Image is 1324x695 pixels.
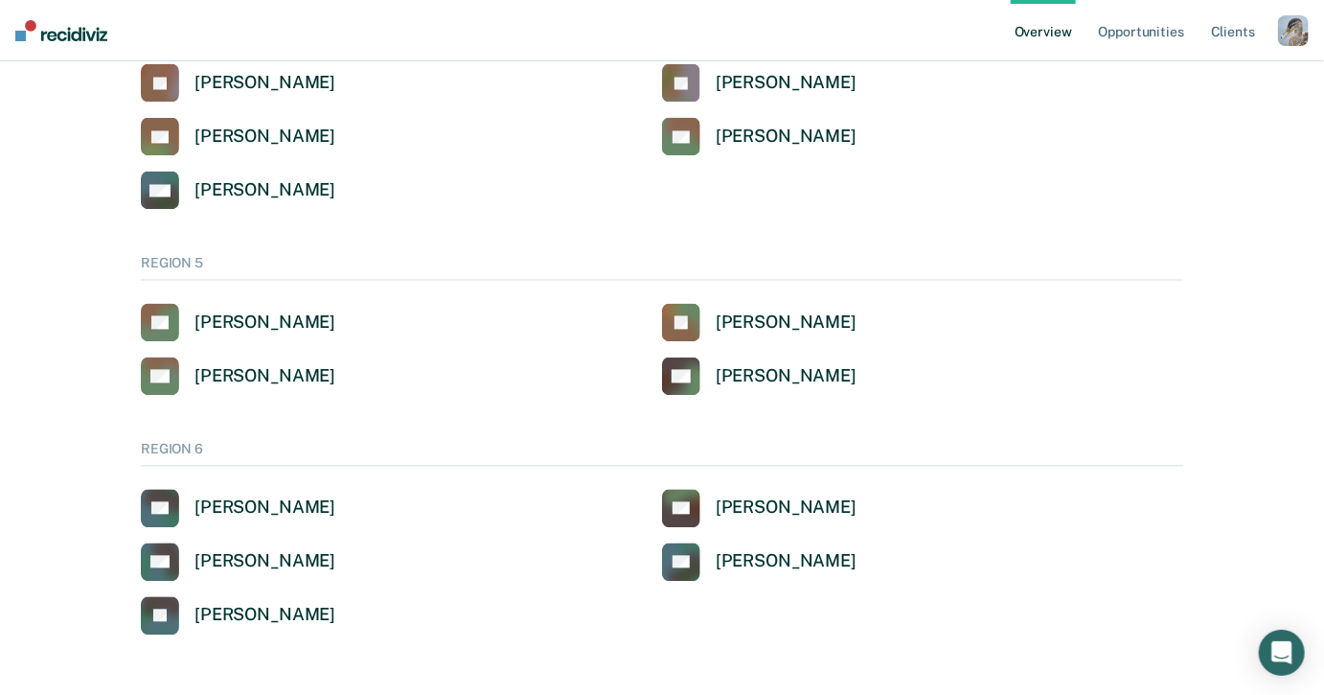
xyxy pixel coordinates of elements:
a: [PERSON_NAME] [662,118,856,156]
div: [PERSON_NAME] [716,127,856,149]
div: [PERSON_NAME] [194,551,335,573]
div: [PERSON_NAME] [194,313,335,335]
a: [PERSON_NAME] [141,358,335,396]
div: REGION 5 [141,256,1183,281]
a: [PERSON_NAME] [662,304,856,342]
div: [PERSON_NAME] [194,498,335,520]
div: Open Intercom Messenger [1259,630,1305,676]
div: [PERSON_NAME] [716,73,856,95]
a: [PERSON_NAME] [662,490,856,528]
div: [PERSON_NAME] [194,366,335,388]
div: [PERSON_NAME] [716,551,856,573]
div: [PERSON_NAME] [194,180,335,202]
div: [PERSON_NAME] [716,366,856,388]
a: [PERSON_NAME] [141,304,335,342]
a: [PERSON_NAME] [141,118,335,156]
div: [PERSON_NAME] [716,313,856,335]
a: [PERSON_NAME] [141,544,335,582]
a: [PERSON_NAME] [662,544,856,582]
a: [PERSON_NAME] [141,597,335,636]
a: [PERSON_NAME] [141,490,335,528]
div: [PERSON_NAME] [194,73,335,95]
img: Recidiviz [15,20,107,41]
a: [PERSON_NAME] [141,172,335,210]
a: [PERSON_NAME] [662,64,856,103]
div: [PERSON_NAME] [716,498,856,520]
div: [PERSON_NAME] [194,127,335,149]
div: [PERSON_NAME] [194,605,335,627]
div: REGION 6 [141,442,1183,467]
a: [PERSON_NAME] [662,358,856,396]
a: [PERSON_NAME] [141,64,335,103]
